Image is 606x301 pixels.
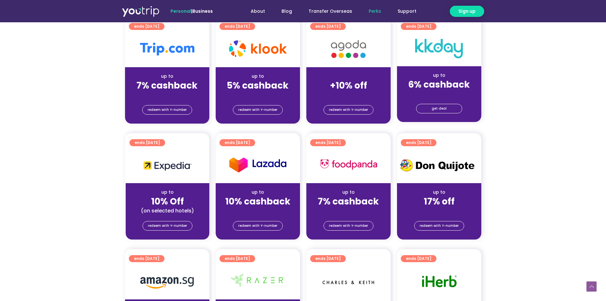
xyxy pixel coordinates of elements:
span: ends [DATE] [315,139,341,146]
a: ends [DATE] [129,255,164,262]
span: redeem with Y-number [329,105,368,114]
strong: 17% off [424,195,455,208]
a: redeem with Y-number [143,221,192,231]
div: up to [131,189,204,196]
a: Support [389,5,425,17]
strong: 5% cashback [227,79,289,92]
div: up to [130,73,204,80]
a: redeem with Y-number [324,105,373,115]
span: ends [DATE] [315,255,341,262]
a: ends [DATE] [219,139,255,146]
a: ends [DATE] [129,139,165,146]
span: redeem with Y-number [329,221,368,230]
div: (for stays only) [311,207,386,214]
span: ends [DATE] [225,139,250,146]
span: get deal [432,104,447,113]
a: redeem with Y-number [324,221,373,231]
div: up to [402,72,476,79]
a: ends [DATE] [219,255,255,262]
a: Transfer Overseas [300,5,360,17]
span: ends [DATE] [406,255,431,262]
div: up to [311,189,386,196]
strong: 10% cashback [225,195,290,208]
a: Business [192,8,213,14]
a: ends [DATE] [401,23,436,30]
a: redeem with Y-number [233,105,283,115]
span: ends [DATE] [406,139,431,146]
span: redeem with Y-number [238,221,277,230]
strong: 7% cashback [136,79,198,92]
span: Sign up [458,8,476,15]
span: redeem with Y-number [238,105,277,114]
a: ends [DATE] [401,139,436,146]
span: Personal [171,8,191,14]
span: | [171,8,213,14]
a: ends [DATE] [310,23,346,30]
span: ends [DATE] [406,23,431,30]
span: up to [343,73,354,79]
span: redeem with Y-number [420,221,459,230]
strong: 6% cashback [408,78,470,91]
a: ends [DATE] [310,255,346,262]
div: up to [221,73,295,80]
span: ends [DATE] [135,139,160,146]
nav: Menu [230,5,425,17]
div: (on selected hotels) [131,207,204,214]
span: redeem with Y-number [148,105,187,114]
div: (for stays only) [402,207,476,214]
a: ends [DATE] [401,255,436,262]
strong: +10% off [330,79,367,92]
a: ends [DATE] [219,23,255,30]
span: ends [DATE] [315,23,341,30]
span: redeem with Y-number [148,221,187,230]
a: redeem with Y-number [233,221,283,231]
div: up to [221,189,295,196]
div: (for stays only) [221,91,295,98]
div: (for stays only) [221,207,295,214]
div: (for stays only) [130,91,204,98]
a: ends [DATE] [310,139,346,146]
a: About [242,5,273,17]
span: ends [DATE] [225,23,250,30]
div: up to [402,189,476,196]
a: Blog [273,5,300,17]
span: ends [DATE] [134,255,159,262]
strong: 10% Off [151,195,184,208]
a: get deal [416,104,462,113]
div: (for stays only) [402,90,476,97]
strong: 7% cashback [318,195,379,208]
a: redeem with Y-number [142,105,192,115]
span: ends [DATE] [134,23,159,30]
a: ends [DATE] [129,23,164,30]
a: redeem with Y-number [414,221,464,231]
span: ends [DATE] [225,255,250,262]
a: Sign up [450,6,484,17]
div: (for stays only) [311,91,386,98]
a: Perks [360,5,389,17]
